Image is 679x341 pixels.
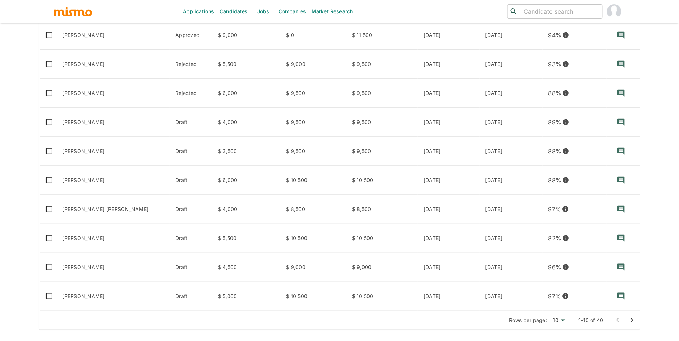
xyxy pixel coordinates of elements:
[612,143,630,160] button: recent-notes
[57,50,170,79] td: [PERSON_NAME]
[212,137,280,166] td: $ 3,500
[170,166,212,195] td: Draft
[170,108,212,137] td: Draft
[480,108,543,137] td: [DATE]
[57,253,170,282] td: [PERSON_NAME]
[280,50,346,79] td: $ 9,000
[346,50,418,79] td: $ 9,500
[607,4,621,19] img: Maria Lujan Ciommo
[480,253,543,282] td: [DATE]
[612,114,630,131] button: recent-notes
[548,146,562,156] p: 88 %
[280,137,346,166] td: $ 9,500
[612,230,630,247] button: recent-notes
[57,79,170,108] td: [PERSON_NAME]
[280,253,346,282] td: $ 9,000
[346,253,418,282] td: $ 9,000
[57,282,170,311] td: [PERSON_NAME]
[418,253,480,282] td: [DATE]
[612,27,630,44] button: recent-notes
[562,148,570,155] svg: View resume score details
[418,21,480,50] td: [DATE]
[170,282,212,311] td: Draft
[480,282,543,311] td: [DATE]
[170,50,212,79] td: Rejected
[418,282,480,311] td: [DATE]
[57,224,170,253] td: [PERSON_NAME]
[280,21,346,50] td: $ 0
[562,235,570,242] svg: View resume score details
[418,137,480,166] td: [DATE]
[170,79,212,108] td: Rejected
[579,317,604,324] p: 1–10 of 40
[612,201,630,218] button: recent-notes
[346,108,418,137] td: $ 9,500
[548,233,562,243] p: 82 %
[212,79,280,108] td: $ 6,000
[280,108,346,137] td: $ 9,500
[170,195,212,224] td: Draft
[57,195,170,224] td: [PERSON_NAME] [PERSON_NAME]
[418,79,480,108] td: [DATE]
[548,262,562,272] p: 96 %
[562,264,570,271] svg: View resume score details
[562,119,570,126] svg: View resume score details
[280,79,346,108] td: $ 9,500
[562,206,569,213] svg: View resume score details
[170,253,212,282] td: Draft
[562,32,570,39] svg: View resume score details
[562,90,570,97] svg: View resume score details
[418,166,480,195] td: [DATE]
[170,137,212,166] td: Draft
[548,59,562,69] p: 93 %
[480,79,543,108] td: [DATE]
[57,137,170,166] td: [PERSON_NAME]
[548,30,562,40] p: 94 %
[612,172,630,189] button: recent-notes
[548,88,562,98] p: 88 %
[346,166,418,195] td: $ 10,500
[548,204,561,214] p: 97 %
[346,137,418,166] td: $ 9,500
[280,166,346,195] td: $ 10,500
[57,166,170,195] td: [PERSON_NAME]
[548,175,562,185] p: 88 %
[346,21,418,50] td: $ 11,500
[562,61,570,68] svg: View resume score details
[480,21,543,50] td: [DATE]
[212,282,280,311] td: $ 5,000
[548,291,561,301] p: 97 %
[280,224,346,253] td: $ 10,500
[346,79,418,108] td: $ 9,500
[170,21,212,50] td: Approved
[612,288,630,305] button: recent-notes
[418,195,480,224] td: [DATE]
[212,195,280,224] td: $ 4,000
[418,224,480,253] td: [DATE]
[418,50,480,79] td: [DATE]
[212,50,280,79] td: $ 5,500
[346,195,418,224] td: $ 8,500
[280,195,346,224] td: $ 8,500
[346,282,418,311] td: $ 10,500
[480,195,543,224] td: [DATE]
[212,108,280,137] td: $ 4,000
[53,6,93,17] img: logo
[521,6,600,16] input: Candidate search
[550,315,567,326] div: 10
[212,166,280,195] td: $ 6,000
[57,21,170,50] td: [PERSON_NAME]
[480,137,543,166] td: [DATE]
[480,50,543,79] td: [DATE]
[212,21,280,50] td: $ 9,000
[562,293,569,300] svg: View resume score details
[480,166,543,195] td: [DATE]
[562,177,570,184] svg: View resume score details
[212,224,280,253] td: $ 5,500
[57,108,170,137] td: [PERSON_NAME]
[509,317,547,324] p: Rows per page:
[212,253,280,282] td: $ 4,500
[612,56,630,73] button: recent-notes
[418,108,480,137] td: [DATE]
[170,224,212,253] td: Draft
